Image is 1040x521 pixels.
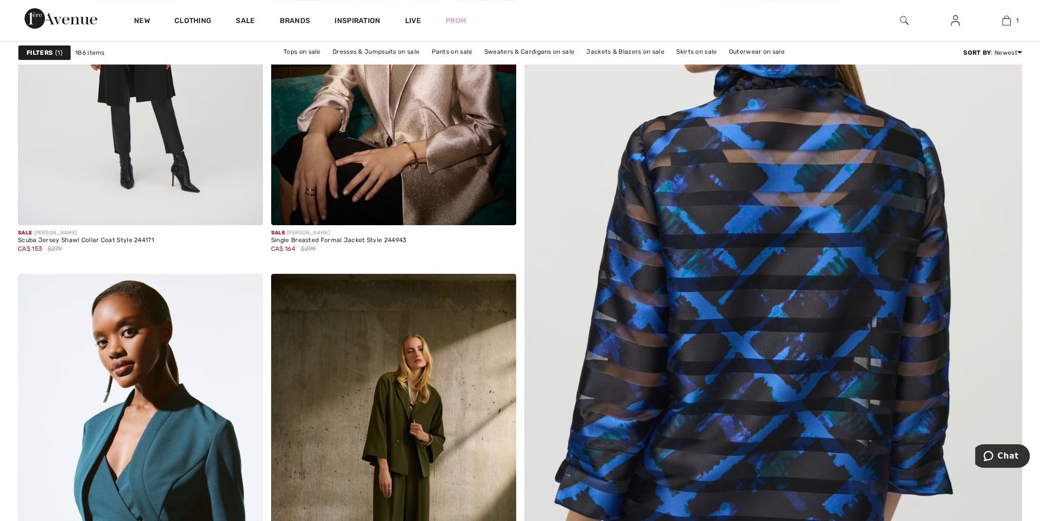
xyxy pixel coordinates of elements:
a: Live [405,15,421,26]
span: $299 [301,244,316,253]
span: 1 [55,48,62,57]
img: 1ère Avenue [25,8,97,29]
a: Outerwear on sale [724,45,790,58]
div: [PERSON_NAME] [271,229,407,237]
a: Dresses & Jumpsuits on sale [327,45,425,58]
a: 1 [981,14,1031,27]
span: Sale [18,230,32,236]
span: 1 [1016,16,1019,25]
div: [PERSON_NAME] [18,229,154,237]
strong: Filters [27,48,53,57]
iframe: Opens a widget where you can chat to one of our agents [975,444,1030,470]
a: Sale [236,16,255,27]
span: CA$ 153 [18,245,42,252]
span: CA$ 164 [271,245,295,252]
span: 186 items [75,48,105,57]
a: Pants on sale [426,45,477,58]
div: Single Breasted Formal Jacket Style 244943 [271,237,407,244]
a: Sign In [943,14,968,27]
div: : Newest [963,48,1022,57]
a: Skirts on sale [671,45,722,58]
strong: Sort By [963,49,991,56]
img: My Info [951,14,960,27]
span: Inspiration [335,16,380,27]
img: My Bag [1002,14,1011,27]
a: Clothing [174,16,211,27]
a: Sweaters & Cardigans on sale [479,45,580,58]
img: search the website [900,14,909,27]
a: Tops on sale [278,45,326,58]
a: Prom [446,15,466,26]
div: Scuba Jersey Shawl Collar Coat Style 244171 [18,237,154,244]
span: $279 [48,244,62,253]
a: New [134,16,150,27]
a: Jackets & Blazers on sale [581,45,670,58]
a: Brands [280,16,311,27]
span: Sale [271,230,285,236]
